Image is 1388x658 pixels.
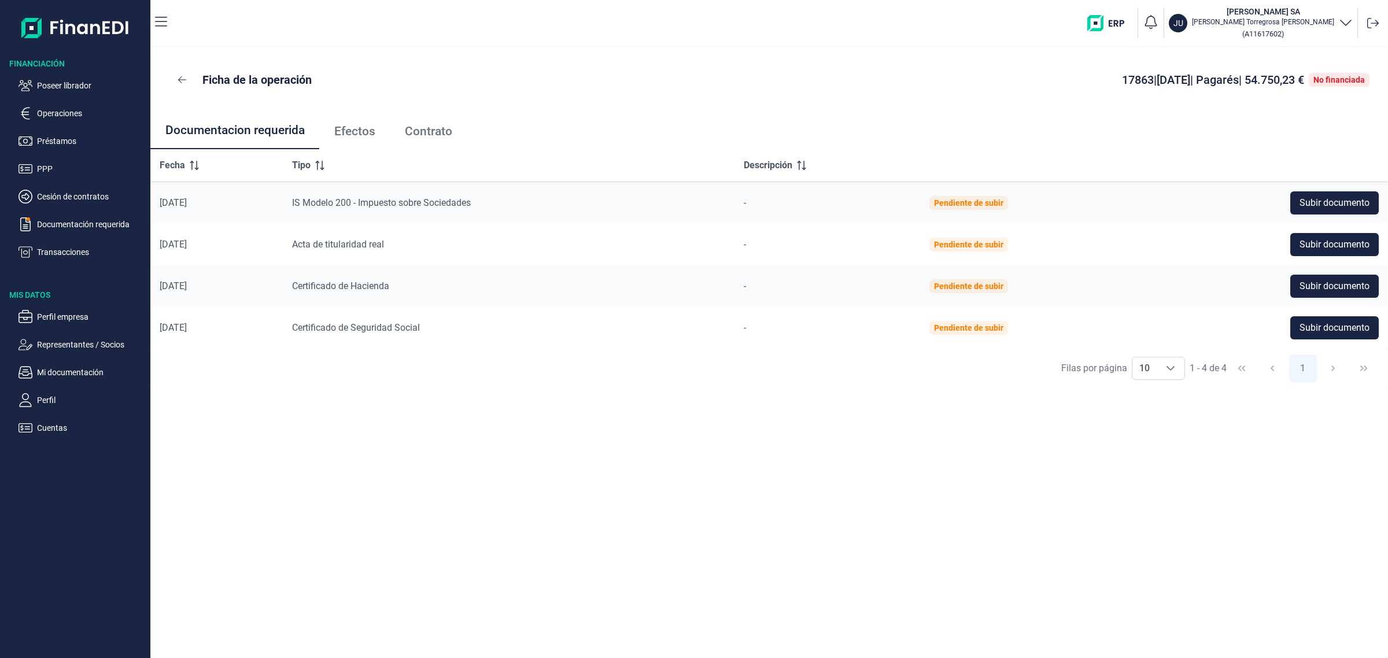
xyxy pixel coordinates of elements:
[19,421,146,435] button: Cuentas
[21,9,130,46] img: Logo de aplicación
[934,240,1003,249] div: Pendiente de subir
[37,79,146,93] p: Poseer librador
[1300,321,1369,335] span: Subir documento
[37,245,146,259] p: Transacciones
[1258,354,1286,382] button: Previous Page
[1169,6,1353,40] button: JU[PERSON_NAME] SA[PERSON_NAME] Torregrosa [PERSON_NAME](A11617602)
[19,245,146,259] button: Transacciones
[19,365,146,379] button: Mi documentación
[1192,17,1334,27] p: [PERSON_NAME] Torregrosa [PERSON_NAME]
[160,197,274,209] div: [DATE]
[37,134,146,148] p: Préstamos
[150,112,319,150] a: Documentacion requerida
[202,72,312,88] p: Ficha de la operación
[1242,29,1284,38] small: Copiar cif
[160,280,274,292] div: [DATE]
[292,280,389,291] span: Certificado de Hacienda
[744,280,746,291] span: -
[19,162,146,176] button: PPP
[1300,196,1369,210] span: Subir documento
[334,125,375,138] span: Efectos
[19,338,146,352] button: Representantes / Socios
[1319,354,1347,382] button: Next Page
[1300,279,1369,293] span: Subir documento
[160,239,274,250] div: [DATE]
[1173,17,1183,29] p: JU
[744,158,792,172] span: Descripción
[37,190,146,204] p: Cesión de contratos
[292,322,420,333] span: Certificado de Seguridad Social
[934,282,1003,291] div: Pendiente de subir
[19,106,146,120] button: Operaciones
[1290,191,1379,215] button: Subir documento
[1290,316,1379,339] button: Subir documento
[1132,357,1157,379] span: 10
[165,124,305,136] span: Documentacion requerida
[744,322,746,333] span: -
[1122,73,1304,87] span: 17863 | [DATE] | Pagarés | 54.750,23 €
[1157,357,1184,379] div: Choose
[37,162,146,176] p: PPP
[37,421,146,435] p: Cuentas
[1190,364,1227,373] span: 1 - 4 de 4
[37,106,146,120] p: Operaciones
[1289,354,1317,382] button: Page 1
[19,217,146,231] button: Documentación requerida
[390,112,467,150] a: Contrato
[1061,361,1127,375] div: Filas por página
[19,134,146,148] button: Préstamos
[1290,233,1379,256] button: Subir documento
[934,323,1003,332] div: Pendiente de subir
[37,310,146,324] p: Perfil empresa
[292,239,384,250] span: Acta de titularidad real
[744,239,746,250] span: -
[1192,6,1334,17] h3: [PERSON_NAME] SA
[405,125,452,138] span: Contrato
[1087,15,1133,31] img: erp
[1350,354,1378,382] button: Last Page
[744,197,746,208] span: -
[19,79,146,93] button: Poseer librador
[1290,275,1379,298] button: Subir documento
[19,190,146,204] button: Cesión de contratos
[37,338,146,352] p: Representantes / Socios
[1228,354,1256,382] button: First Page
[19,310,146,324] button: Perfil empresa
[1313,75,1365,84] div: No financiada
[934,198,1003,208] div: Pendiente de subir
[19,393,146,407] button: Perfil
[160,158,185,172] span: Fecha
[319,112,390,150] a: Efectos
[37,365,146,379] p: Mi documentación
[37,217,146,231] p: Documentación requerida
[292,158,311,172] span: Tipo
[37,393,146,407] p: Perfil
[1300,238,1369,252] span: Subir documento
[292,197,471,208] span: IS Modelo 200 - Impuesto sobre Sociedades
[160,322,274,334] div: [DATE]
